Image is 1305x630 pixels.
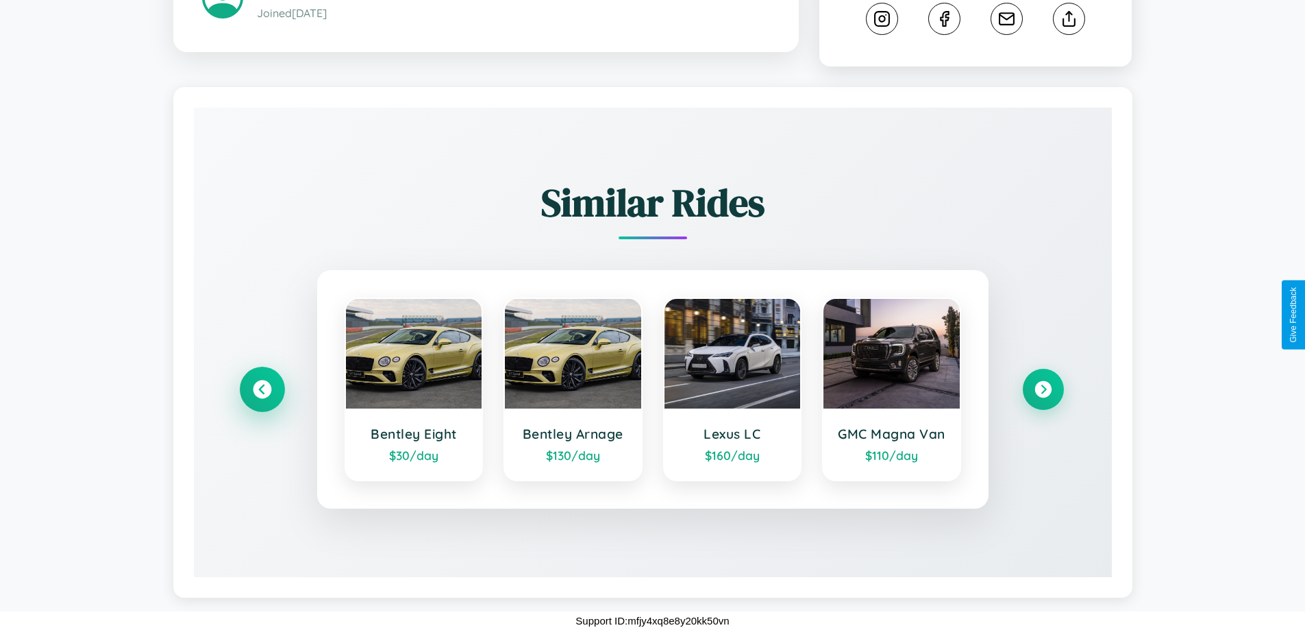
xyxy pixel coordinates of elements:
a: Bentley Eight$30/day [345,298,484,481]
div: Give Feedback [1289,287,1298,343]
div: $ 130 /day [519,448,627,463]
h3: GMC Magna Van [837,426,946,442]
a: Bentley Arnage$130/day [504,298,643,481]
div: $ 30 /day [360,448,469,463]
p: Support ID: mfjy4xq8e8y20kk50vn [575,611,729,630]
h2: Similar Rides [242,176,1064,229]
a: Lexus LC$160/day [663,298,802,481]
h3: Bentley Arnage [519,426,627,442]
a: GMC Magna Van$110/day [822,298,961,481]
div: $ 160 /day [678,448,787,463]
div: $ 110 /day [837,448,946,463]
h3: Lexus LC [678,426,787,442]
h3: Bentley Eight [360,426,469,442]
p: Joined [DATE] [257,3,770,23]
